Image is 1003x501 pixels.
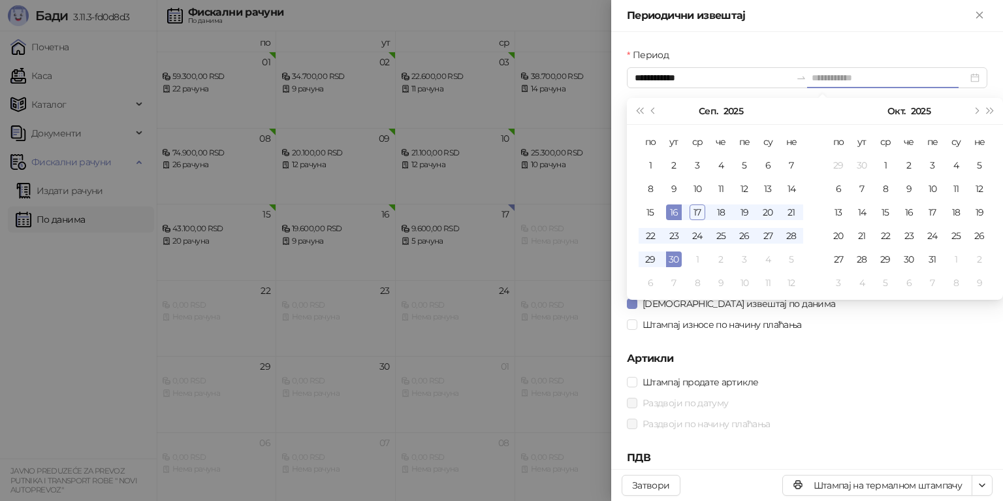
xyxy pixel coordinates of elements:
[831,228,846,244] div: 20
[874,130,897,154] th: ср
[854,181,870,197] div: 7
[878,181,893,197] div: 8
[690,228,705,244] div: 24
[643,228,658,244] div: 22
[646,98,661,124] button: Претходни месец (PageUp)
[925,251,940,267] div: 31
[878,228,893,244] div: 22
[709,201,733,224] td: 2025-09-18
[948,251,964,267] div: 1
[627,48,677,62] label: Период
[643,181,658,197] div: 8
[925,157,940,173] div: 3
[874,201,897,224] td: 2025-10-15
[760,275,776,291] div: 11
[983,98,998,124] button: Следећа година (Control + right)
[948,228,964,244] div: 25
[662,248,686,271] td: 2025-09-30
[622,475,680,496] button: Затвори
[874,248,897,271] td: 2025-10-29
[690,275,705,291] div: 8
[897,248,921,271] td: 2025-10-30
[686,224,709,248] td: 2025-09-24
[968,201,991,224] td: 2025-10-19
[850,224,874,248] td: 2025-10-21
[666,181,682,197] div: 9
[643,251,658,267] div: 29
[686,154,709,177] td: 2025-09-03
[850,271,874,295] td: 2025-11-04
[639,248,662,271] td: 2025-09-29
[944,201,968,224] td: 2025-10-18
[737,181,752,197] div: 12
[827,224,850,248] td: 2025-10-20
[690,181,705,197] div: 10
[639,201,662,224] td: 2025-09-15
[968,248,991,271] td: 2025-11-02
[666,228,682,244] div: 23
[831,157,846,173] div: 29
[756,130,780,154] th: су
[901,228,917,244] div: 23
[760,157,776,173] div: 6
[639,224,662,248] td: 2025-09-22
[911,98,931,124] button: Изабери годину
[639,154,662,177] td: 2025-09-01
[878,157,893,173] div: 1
[972,228,987,244] div: 26
[662,224,686,248] td: 2025-09-23
[690,204,705,220] div: 17
[637,317,807,332] span: Штампај износе по начину плаћања
[968,98,983,124] button: Следећи месец (PageDown)
[709,130,733,154] th: че
[780,177,803,201] td: 2025-09-14
[639,271,662,295] td: 2025-10-06
[827,154,850,177] td: 2025-09-29
[897,130,921,154] th: че
[921,154,944,177] td: 2025-10-03
[639,177,662,201] td: 2025-09-08
[637,297,840,311] span: [DEMOGRAPHIC_DATA] извештај по данима
[921,201,944,224] td: 2025-10-17
[850,177,874,201] td: 2025-10-07
[968,271,991,295] td: 2025-11-09
[878,204,893,220] div: 15
[643,275,658,291] div: 6
[921,224,944,248] td: 2025-10-24
[921,248,944,271] td: 2025-10-31
[925,228,940,244] div: 24
[737,228,752,244] div: 26
[878,275,893,291] div: 5
[878,251,893,267] div: 29
[733,177,756,201] td: 2025-09-12
[713,251,729,267] div: 2
[784,181,799,197] div: 14
[756,224,780,248] td: 2025-09-27
[733,248,756,271] td: 2025-10-03
[713,181,729,197] div: 11
[733,201,756,224] td: 2025-09-19
[887,98,905,124] button: Изабери месец
[854,275,870,291] div: 4
[709,224,733,248] td: 2025-09-25
[733,154,756,177] td: 2025-09-05
[854,204,870,220] div: 14
[760,251,776,267] div: 4
[948,275,964,291] div: 8
[666,251,682,267] div: 30
[784,157,799,173] div: 7
[780,201,803,224] td: 2025-09-21
[925,275,940,291] div: 7
[921,130,944,154] th: пе
[737,204,752,220] div: 19
[972,204,987,220] div: 19
[831,204,846,220] div: 13
[897,177,921,201] td: 2025-10-09
[733,130,756,154] th: пе
[944,154,968,177] td: 2025-10-04
[627,351,987,366] h5: Артикли
[643,157,658,173] div: 1
[968,154,991,177] td: 2025-10-05
[972,181,987,197] div: 12
[724,98,743,124] button: Изабери годину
